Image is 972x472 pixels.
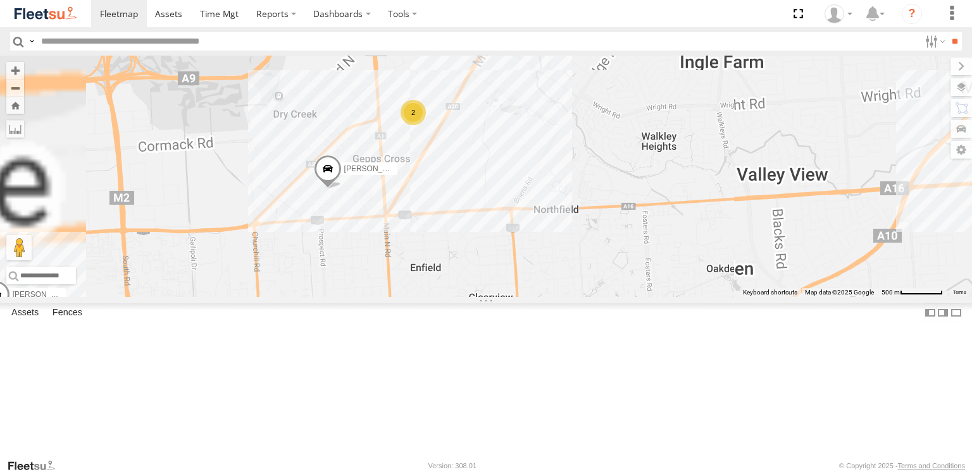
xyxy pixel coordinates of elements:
[6,62,24,79] button: Zoom in
[13,290,75,299] span: [PERSON_NAME]
[428,462,477,469] div: Version: 308.01
[7,459,65,472] a: Visit our Website
[13,5,78,22] img: fleetsu-logo-horizontal.svg
[882,289,900,296] span: 500 m
[953,290,966,295] a: Terms (opens in new tab)
[898,462,965,469] a: Terms and Conditions
[878,288,947,297] button: Map scale: 500 m per 64 pixels
[937,303,949,322] label: Dock Summary Table to the Right
[27,32,37,51] label: Search Query
[6,235,32,260] button: Drag Pegman onto the map to open Street View
[344,164,407,173] span: [PERSON_NAME]
[46,304,89,322] label: Fences
[743,288,797,297] button: Keyboard shortcuts
[805,289,874,296] span: Map data ©2025 Google
[839,462,965,469] div: © Copyright 2025 -
[6,79,24,97] button: Zoom out
[5,304,45,322] label: Assets
[6,97,24,114] button: Zoom Home
[950,141,972,159] label: Map Settings
[820,4,857,23] div: SA Health VDC
[902,4,922,24] i: ?
[6,120,24,138] label: Measure
[401,100,426,125] div: 2
[920,32,947,51] label: Search Filter Options
[950,303,963,322] label: Hide Summary Table
[924,303,937,322] label: Dock Summary Table to the Left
